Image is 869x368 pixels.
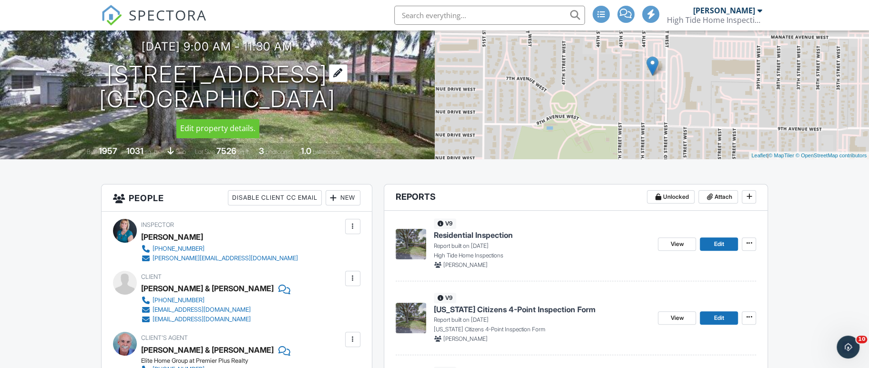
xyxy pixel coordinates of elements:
div: 7526 [216,146,236,156]
span: sq.ft. [238,148,250,155]
h3: [DATE] 9:00 am - 11:30 am [142,40,293,53]
div: 1031 [126,146,143,156]
a: [PERSON_NAME] & [PERSON_NAME] [141,343,274,357]
span: bathrooms [313,148,340,155]
div: [PHONE_NUMBER] [153,296,204,304]
div: | [749,152,869,160]
span: slab [175,148,186,155]
a: Leaflet [751,153,767,158]
a: [PERSON_NAME][EMAIL_ADDRESS][DOMAIN_NAME] [141,254,298,263]
span: SPECTORA [129,5,207,25]
div: New [326,190,360,205]
span: sq. ft. [145,148,158,155]
span: Lot Size [195,148,215,155]
div: [PERSON_NAME] & [PERSON_NAME] [141,281,274,296]
span: Client [141,273,162,280]
div: [PERSON_NAME][EMAIL_ADDRESS][DOMAIN_NAME] [153,255,298,262]
h1: [STREET_ADDRESS] [GEOGRAPHIC_DATA] [99,62,336,112]
div: [EMAIL_ADDRESS][DOMAIN_NAME] [153,316,251,323]
a: SPECTORA [101,13,207,33]
a: [PHONE_NUMBER] [141,296,283,305]
div: [EMAIL_ADDRESS][DOMAIN_NAME] [153,306,251,314]
div: 1.0 [301,146,311,156]
input: Search everything... [394,6,585,25]
div: [PERSON_NAME] [693,6,755,15]
div: [PHONE_NUMBER] [153,245,204,253]
span: Built [87,148,97,155]
div: Disable Client CC Email [228,190,322,205]
a: © MapTiler [768,153,794,158]
iframe: Intercom live chat [837,336,859,358]
div: 3 [259,146,264,156]
span: Inspector [141,221,174,228]
div: [PERSON_NAME] [141,230,203,244]
span: bedrooms [266,148,292,155]
div: High Tide Home Inspections, LLC [667,15,762,25]
a: [EMAIL_ADDRESS][DOMAIN_NAME] [141,305,283,315]
a: [EMAIL_ADDRESS][DOMAIN_NAME] [141,315,283,324]
div: Elite Home Group at Premier Plus Realty [141,357,290,365]
img: The Best Home Inspection Software - Spectora [101,5,122,26]
div: 1957 [99,146,117,156]
a: © OpenStreetMap contributors [796,153,867,158]
a: [PHONE_NUMBER] [141,244,298,254]
h3: People [102,184,372,212]
span: 10 [856,336,867,343]
span: Client's Agent [141,334,188,341]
